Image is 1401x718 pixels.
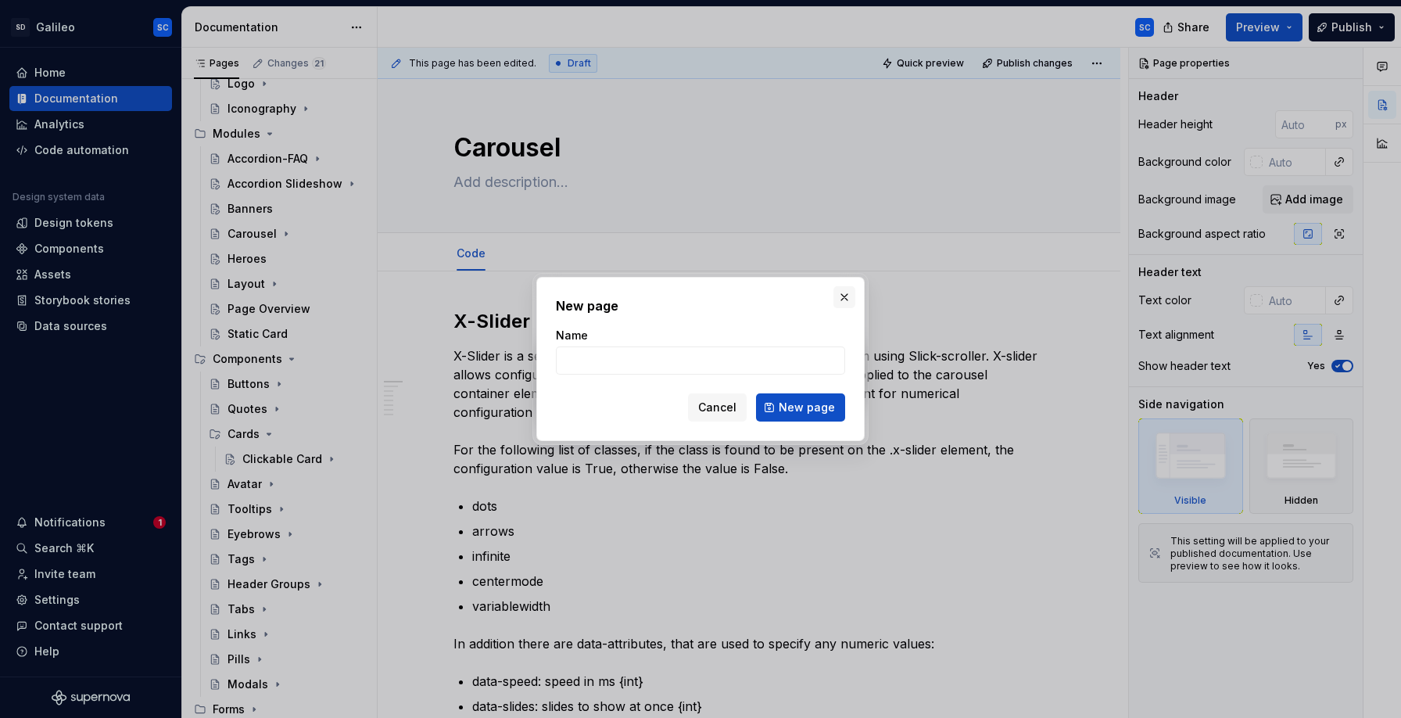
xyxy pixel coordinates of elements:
[698,400,736,415] span: Cancel
[688,393,747,422] button: Cancel
[779,400,835,415] span: New page
[556,296,845,315] h2: New page
[756,393,845,422] button: New page
[556,328,588,343] label: Name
